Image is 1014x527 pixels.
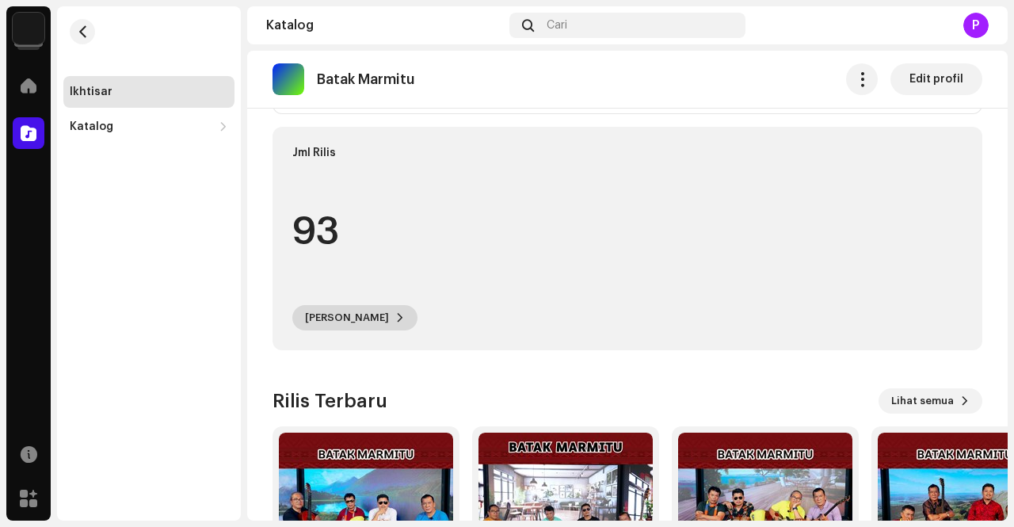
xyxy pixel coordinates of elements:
span: Edit profil [909,63,963,95]
span: Cari [547,19,567,32]
h3: Rilis Terbaru [273,388,387,414]
div: Ikhtisar [70,86,112,98]
div: Katalog [266,19,503,32]
button: Lihat semua [879,388,982,414]
div: Katalog [70,120,113,133]
span: Lihat semua [891,385,954,417]
re-o-card-data: Jml Rilis [273,127,982,350]
p: Batak Marmitu [317,71,415,88]
span: [PERSON_NAME] [305,302,389,334]
re-m-nav-item: Ikhtisar [63,76,234,108]
button: [PERSON_NAME] [292,305,417,330]
re-m-nav-dropdown: Katalog [63,111,234,143]
div: P [963,13,989,38]
img: 64f15ab7-a28a-4bb5-a164-82594ec98160 [13,13,44,44]
button: Edit profil [890,63,982,95]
